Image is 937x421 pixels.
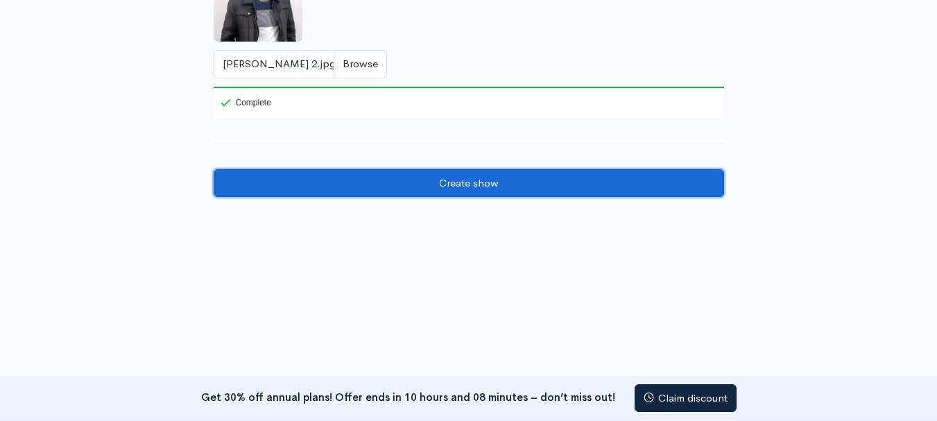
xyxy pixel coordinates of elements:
div: Complete [221,98,271,107]
input: Create show [214,169,724,198]
strong: Get 30% off annual plans! Offer ends in 10 hours and 08 minutes – don’t miss out! [201,390,615,403]
div: Complete [214,87,274,119]
div: 100% [214,87,724,88]
a: Claim discount [635,384,737,413]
